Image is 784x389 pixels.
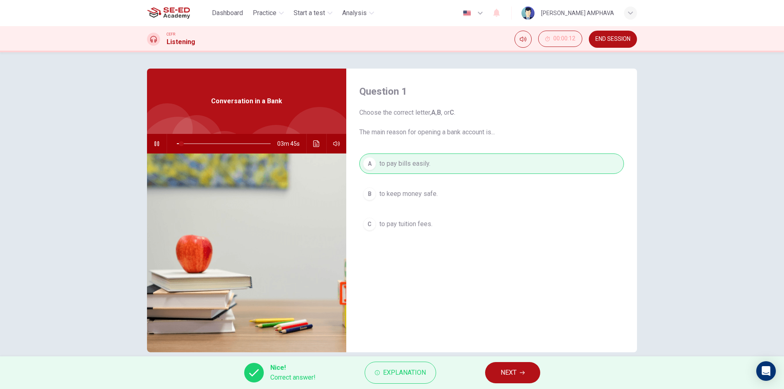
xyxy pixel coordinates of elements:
[756,361,776,381] div: Open Intercom Messenger
[359,108,624,137] span: Choose the correct letter, , , or . The main reason for opening a bank account is...
[538,31,582,48] div: Hide
[277,134,306,153] span: 03m 45s
[383,367,426,378] span: Explanation
[147,5,190,21] img: SE-ED Academy logo
[450,109,454,116] b: C
[147,153,346,352] img: Conversation in a Bank
[290,6,336,20] button: Start a test
[437,109,441,116] b: B
[209,6,246,20] button: Dashboard
[310,134,323,153] button: Click to see the audio transcription
[553,36,575,42] span: 00:00:12
[589,31,637,48] button: END SESSION
[249,6,287,20] button: Practice
[339,6,377,20] button: Analysis
[538,31,582,47] button: 00:00:12
[294,8,325,18] span: Start a test
[167,31,175,37] span: CEFR
[253,8,276,18] span: Practice
[365,362,436,384] button: Explanation
[270,363,316,373] span: Nice!
[485,362,540,383] button: NEXT
[167,37,195,47] h1: Listening
[514,31,532,48] div: Mute
[521,7,535,20] img: Profile picture
[595,36,630,42] span: END SESSION
[501,367,517,378] span: NEXT
[212,8,243,18] span: Dashboard
[147,5,209,21] a: SE-ED Academy logo
[462,10,472,16] img: en
[359,85,624,98] h4: Question 1
[431,109,436,116] b: A
[342,8,367,18] span: Analysis
[211,96,282,106] span: Conversation in a Bank
[541,8,614,18] div: [PERSON_NAME] AMPHAVA
[270,373,316,382] span: Correct answer!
